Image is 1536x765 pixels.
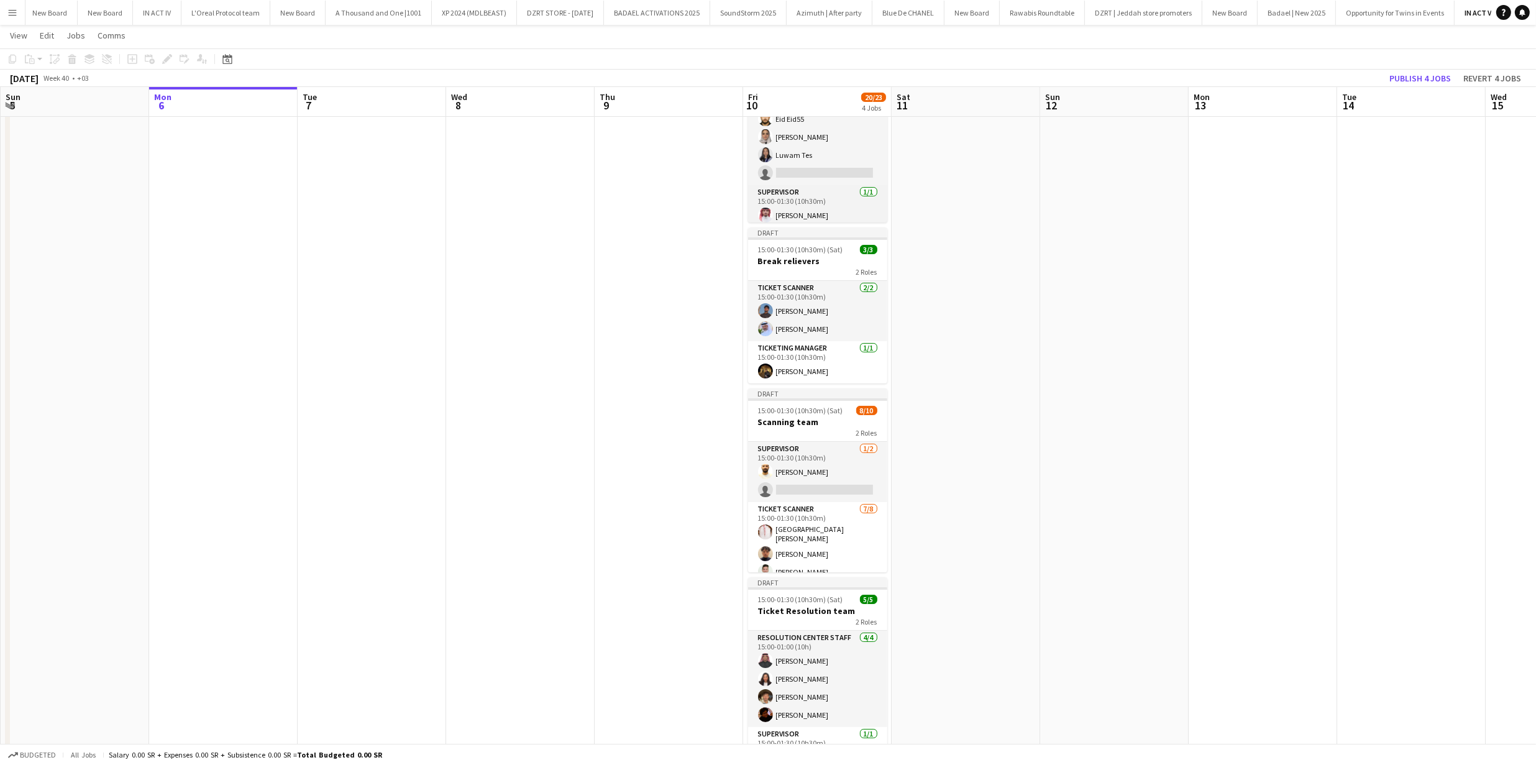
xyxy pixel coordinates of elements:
span: Tue [1342,91,1356,103]
span: Thu [600,91,615,103]
span: Fri [748,91,758,103]
span: 15 [1489,98,1507,112]
button: New Board [1202,1,1258,25]
button: A Thousand and One |1001 [326,1,432,25]
app-card-role: SUPERVISOR1/115:00-01:30 (10h30m)[PERSON_NAME] [748,185,887,227]
app-card-role: Ticket Scanner7/815:00-01:30 (10h30m)[GEOGRAPHIC_DATA][PERSON_NAME][PERSON_NAME][PERSON_NAME] [748,502,887,674]
div: +03 [77,73,89,83]
app-card-role: Ticketing Manager1/115:00-01:30 (10h30m)[PERSON_NAME] [748,341,887,383]
span: Sun [6,91,21,103]
div: Draft [748,388,887,398]
span: Sat [897,91,910,103]
button: New Board [78,1,133,25]
span: 2 Roles [856,617,877,626]
button: L'Oreal Protocol team [181,1,270,25]
span: Week 40 [41,73,72,83]
a: View [5,27,32,44]
app-card-role: Ticket Scanner2/215:00-01:30 (10h30m)[PERSON_NAME][PERSON_NAME] [748,281,887,341]
span: 14 [1340,98,1356,112]
div: 4 Jobs [862,103,885,112]
a: Edit [35,27,59,44]
span: 10 [746,98,758,112]
h3: Break relievers [748,255,887,267]
span: 5/5 [860,595,877,604]
button: New Board [944,1,1000,25]
span: Wed [1491,91,1507,103]
span: Edit [40,30,54,41]
span: 9 [598,98,615,112]
span: Jobs [66,30,85,41]
a: Jobs [62,27,90,44]
span: 7 [301,98,317,112]
button: DZRT | Jeddah store promoters [1085,1,1202,25]
span: 15:00-01:30 (10h30m) (Sat) [758,595,843,604]
span: 8 [449,98,467,112]
app-job-card: Draft15:00-01:30 (10h30m) (Sat)8/10Scanning team2 RolesSUPERVISOR1/215:00-01:30 (10h30m)[PERSON_N... [748,388,887,572]
h3: Ticket Resolution team [748,605,887,616]
button: Badael | New 2025 [1258,1,1336,25]
button: SoundStorm 2025 [710,1,787,25]
app-card-role: Resolution Center Staff4/415:00-01:00 (10h)[PERSON_NAME][PERSON_NAME][PERSON_NAME][PERSON_NAME] [748,631,887,727]
span: Tue [303,91,317,103]
button: Rawabis Roundtable [1000,1,1085,25]
button: Opportunity for Twins in Events [1336,1,1455,25]
span: 6 [152,98,171,112]
span: 2 Roles [856,428,877,437]
button: IN ACT IV [133,1,181,25]
button: Revert 4 jobs [1458,70,1526,86]
app-card-role: SUPERVISOR1/215:00-01:30 (10h30m)[PERSON_NAME] [748,442,887,502]
span: Sun [1045,91,1060,103]
app-job-card: Draft15:00-01:30 (10h30m) (Sat)3/3Break relievers2 RolesTicket Scanner2/215:00-01:30 (10h30m)[PER... [748,227,887,383]
button: Budgeted [6,748,58,762]
span: Total Budgeted 0.00 SR [297,750,382,759]
button: BADAEL ACTIVATIONS 2025 [604,1,710,25]
h3: Scanning team [748,416,887,428]
button: Blue De CHANEL [872,1,944,25]
span: Wed [451,91,467,103]
button: DZRT STORE - [DATE] [517,1,604,25]
button: New Board [22,1,78,25]
button: New Board [270,1,326,25]
span: 11 [895,98,910,112]
span: View [10,30,27,41]
div: Draft [748,577,887,587]
app-card-role: App support3/415:00-01:30 (10h30m)Eid Eid55[PERSON_NAME]Luwam Tes [748,89,887,185]
button: IN ACT V: INNELLEA [1455,1,1536,25]
span: All jobs [68,750,98,759]
span: 15:00-01:30 (10h30m) (Sat) [758,406,843,415]
button: Publish 4 jobs [1384,70,1456,86]
span: 15:00-01:30 (10h30m) (Sat) [758,245,843,254]
span: Comms [98,30,126,41]
span: Budgeted [20,751,56,759]
div: Draft [748,227,887,237]
span: 5 [4,98,21,112]
span: 13 [1192,98,1210,112]
span: 2 Roles [856,267,877,277]
span: 12 [1043,98,1060,112]
span: Mon [154,91,171,103]
span: 20/23 [861,93,886,102]
span: 3/3 [860,245,877,254]
div: Salary 0.00 SR + Expenses 0.00 SR + Subsistence 0.00 SR = [109,750,382,759]
app-job-card: Draft15:00-01:30 (10h30m) (Sat)5/5Ticket Resolution team2 RolesResolution Center Staff4/415:00-01... [748,577,887,761]
div: [DATE] [10,72,39,85]
a: Comms [93,27,130,44]
button: XP 2024 (MDLBEAST) [432,1,517,25]
app-job-card: Draft15:00-01:30 (10h30m) (Sat)4/5App support team2 RolesApp support3/415:00-01:30 (10h30m)Eid Ei... [748,39,887,222]
button: Azimuth | After party [787,1,872,25]
span: 8/10 [856,406,877,415]
span: Mon [1194,91,1210,103]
